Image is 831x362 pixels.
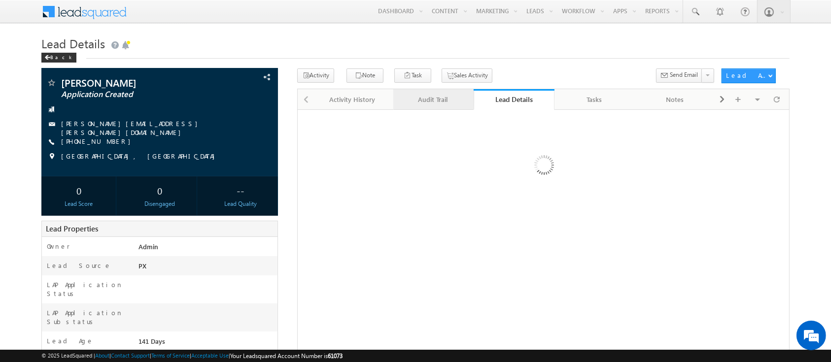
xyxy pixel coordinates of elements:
div: Lead Quality [206,199,275,208]
div: 0 [44,181,113,199]
button: Lead Actions [722,68,776,83]
label: Lead Age [47,336,94,345]
label: LAP Application Substatus [47,308,127,326]
button: Sales Activity [442,68,492,83]
div: Disengaged [125,199,194,208]
span: © 2025 LeadSquared | | | | | [41,351,343,361]
a: Terms of Service [151,352,190,359]
span: Your Leadsquared Account Number is [230,352,343,360]
div: Notes [643,94,707,105]
div: PX [136,261,277,275]
label: LAP Application Status [47,280,127,298]
div: Audit Trail [401,94,465,105]
span: Admin [138,242,158,251]
div: -- [206,181,275,199]
span: 61073 [328,352,343,360]
div: Lead Actions [726,71,768,80]
div: Back [41,53,76,63]
span: Lead Details [41,35,105,51]
label: Lead Source [47,261,111,270]
span: [PERSON_NAME] [61,78,208,88]
span: [GEOGRAPHIC_DATA], [GEOGRAPHIC_DATA] [61,152,220,162]
div: Tasks [562,94,626,105]
button: Task [394,68,431,83]
a: [PERSON_NAME][EMAIL_ADDRESS][PERSON_NAME][DOMAIN_NAME] [61,119,203,136]
span: [PHONE_NUMBER] [61,137,136,147]
span: Send Email [670,70,698,79]
button: Note [346,68,383,83]
button: Activity [297,68,334,83]
div: Activity History [320,94,384,105]
a: Activity History [312,89,393,110]
button: Send Email [656,68,702,83]
a: About [95,352,109,359]
a: Audit Trail [393,89,474,110]
a: Back [41,52,81,61]
span: Lead Properties [46,224,98,233]
span: Application Created [61,90,208,99]
a: Notes [635,89,716,110]
a: Lead Details [474,89,554,110]
a: Acceptable Use [191,352,229,359]
div: Lead Details [481,95,547,104]
div: 0 [125,181,194,199]
label: Owner [47,242,70,251]
div: Lead Score [44,199,113,208]
a: Contact Support [111,352,150,359]
div: 141 Days [136,336,277,350]
a: Tasks [554,89,635,110]
img: Loading... [492,116,594,218]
